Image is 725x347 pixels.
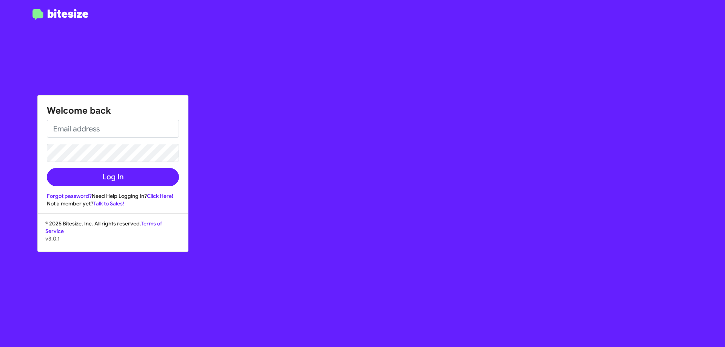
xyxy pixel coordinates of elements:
a: Talk to Sales! [93,200,124,207]
h1: Welcome back [47,105,179,117]
input: Email address [47,120,179,138]
p: v3.0.1 [45,235,180,242]
div: © 2025 Bitesize, Inc. All rights reserved. [38,220,188,251]
a: Forgot password? [47,193,92,199]
a: Click Here! [147,193,173,199]
div: Not a member yet? [47,200,179,207]
button: Log In [47,168,179,186]
div: Need Help Logging In? [47,192,179,200]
